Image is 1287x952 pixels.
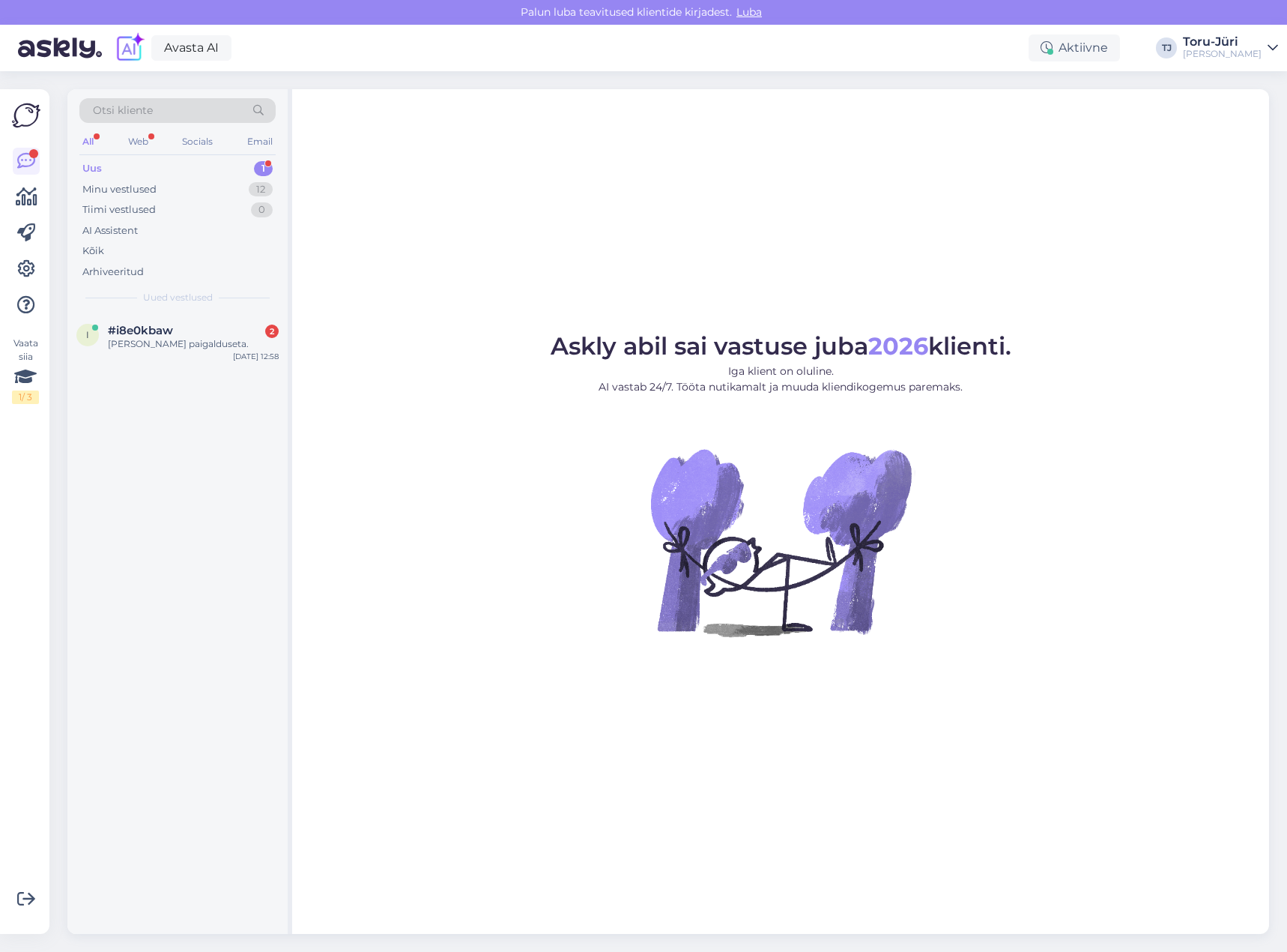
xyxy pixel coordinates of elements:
[143,291,213,304] span: Uued vestlused
[249,182,273,197] div: 12
[82,223,138,238] div: AI Assistent
[868,331,928,361] b: 2026
[79,132,97,151] div: All
[1156,37,1177,58] div: TJ
[86,329,89,340] span: i
[125,132,151,151] div: Web
[82,244,104,259] div: Kõik
[646,407,915,677] img: No Chat active
[1183,36,1278,60] a: Toru-Jüri[PERSON_NAME]
[82,182,157,197] div: Minu vestlused
[108,337,279,351] div: [PERSON_NAME] paigalduseta.
[114,32,145,64] img: explore-ai
[251,202,273,217] div: 0
[265,325,279,338] div: 2
[82,161,102,176] div: Uus
[732,5,766,19] span: Luba
[254,161,273,176] div: 1
[82,202,156,217] div: Tiimi vestlused
[82,265,144,280] div: Arhiveeritud
[1029,34,1120,61] div: Aktiivne
[244,132,276,151] div: Email
[233,351,279,362] div: [DATE] 12:58
[551,331,1011,361] span: Askly abil sai vastuse juba klienti.
[12,391,39,404] div: 1 / 3
[151,35,231,61] a: Avasta AI
[551,364,1011,395] p: Iga klient on oluline. AI vastab 24/7. Tööta nutikamalt ja muuda kliendikogemus paremaks.
[1183,48,1262,60] div: [PERSON_NAME]
[93,103,153,118] span: Otsi kliente
[12,101,40,130] img: Askly Logo
[108,324,173,337] span: #i8e0kbaw
[12,337,39,404] div: Vaata siia
[1183,36,1262,48] div: Toru-Jüri
[179,132,216,151] div: Socials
